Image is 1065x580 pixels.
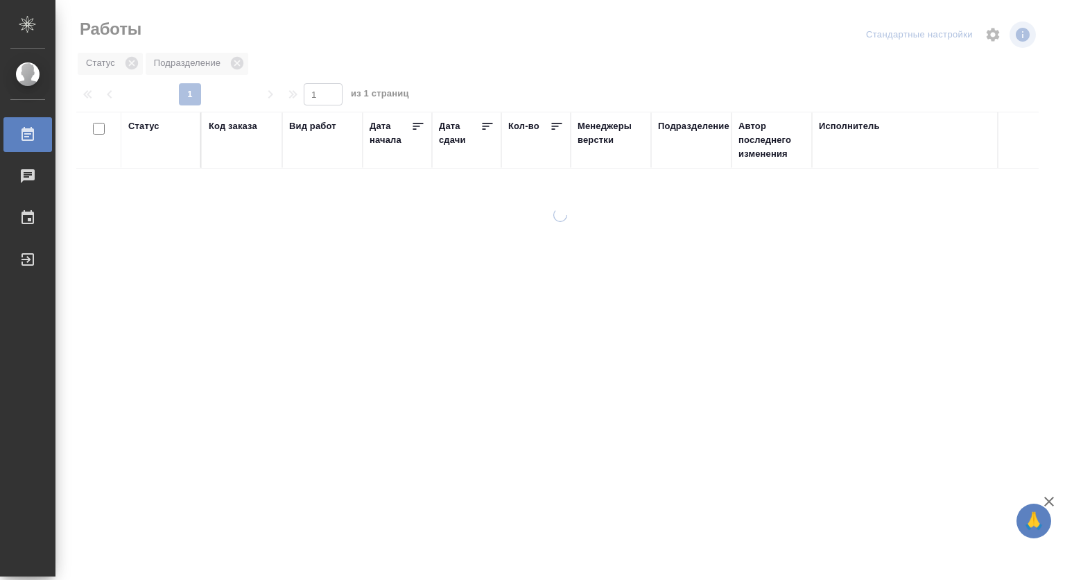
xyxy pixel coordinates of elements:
div: Вид работ [289,119,336,133]
div: Дата сдачи [439,119,480,147]
div: Кол-во [508,119,539,133]
div: Код заказа [209,119,257,133]
span: 🙏 [1022,506,1046,536]
button: 🙏 [1016,504,1051,538]
div: Статус [128,119,159,133]
div: Исполнитель [819,119,880,133]
div: Дата начала [370,119,411,147]
div: Подразделение [658,119,729,133]
div: Менеджеры верстки [578,119,644,147]
div: Автор последнего изменения [738,119,805,161]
